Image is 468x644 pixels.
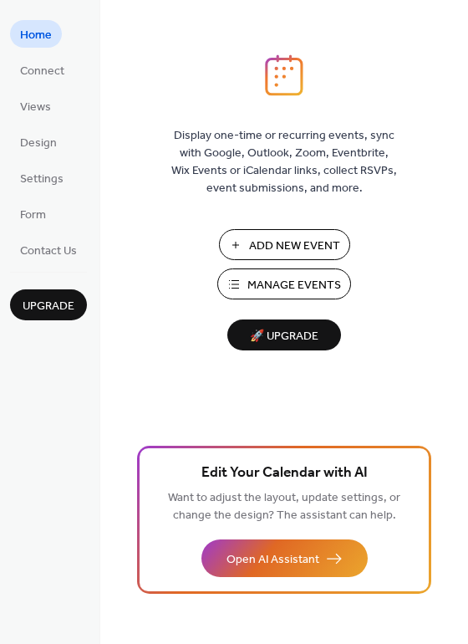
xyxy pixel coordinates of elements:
[249,238,340,255] span: Add New Event
[10,20,62,48] a: Home
[10,56,74,84] a: Connect
[10,289,87,320] button: Upgrade
[10,200,56,227] a: Form
[217,268,351,299] button: Manage Events
[23,298,74,315] span: Upgrade
[20,99,51,116] span: Views
[20,27,52,44] span: Home
[227,319,341,350] button: 🚀 Upgrade
[20,207,46,224] span: Form
[201,462,368,485] span: Edit Your Calendar with AI
[201,539,368,577] button: Open AI Assistant
[20,135,57,152] span: Design
[10,236,87,263] a: Contact Us
[20,63,64,80] span: Connect
[20,171,64,188] span: Settings
[168,487,400,527] span: Want to adjust the layout, update settings, or change the design? The assistant can help.
[219,229,350,260] button: Add New Event
[20,243,77,260] span: Contact Us
[10,92,61,120] a: Views
[171,127,397,197] span: Display one-time or recurring events, sync with Google, Outlook, Zoom, Eventbrite, Wix Events or ...
[265,54,303,96] img: logo_icon.svg
[247,277,341,294] span: Manage Events
[237,325,331,348] span: 🚀 Upgrade
[226,551,319,569] span: Open AI Assistant
[10,164,74,192] a: Settings
[10,128,67,156] a: Design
